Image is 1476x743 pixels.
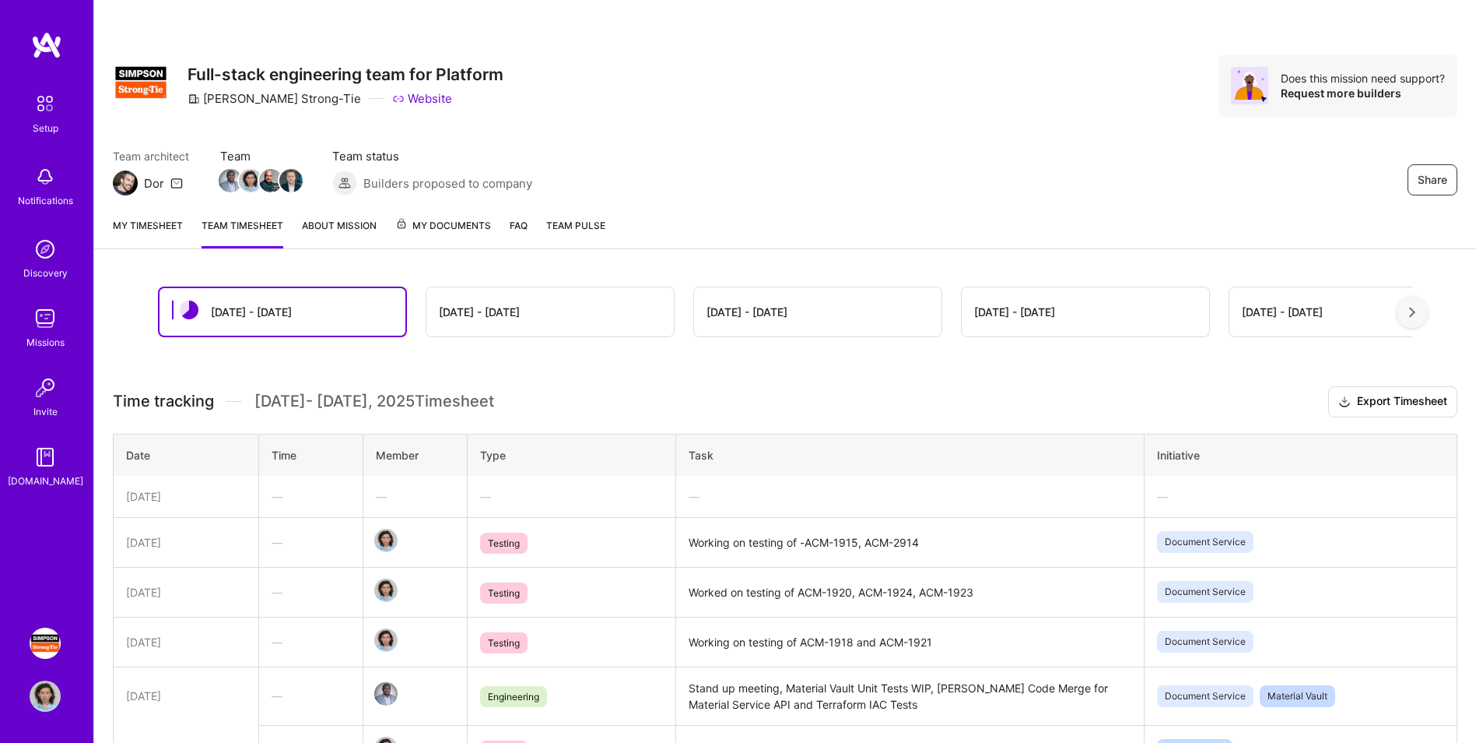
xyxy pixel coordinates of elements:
[395,217,491,248] a: My Documents
[220,148,301,164] span: Team
[30,442,61,473] img: guide book
[272,634,350,650] div: —
[239,169,262,192] img: Team Member Avatar
[113,392,214,411] span: Time tracking
[510,217,528,248] a: FAQ
[202,217,283,248] a: Team timesheet
[272,488,350,505] div: —
[1157,685,1253,707] span: Document Service
[675,517,1144,567] td: Working on testing of -ACM-1915, ACM-2914
[30,681,61,712] img: User Avatar
[126,488,246,505] div: [DATE]
[26,334,65,350] div: Missions
[302,217,377,248] a: About Mission
[363,434,468,476] th: Member
[219,169,242,192] img: Team Member Avatar
[114,434,259,476] th: Date
[363,175,532,192] span: Builders proposed to company
[468,434,676,476] th: Type
[675,667,1144,725] td: Stand up meeting, Material Vault Unit Tests WIP, [PERSON_NAME] Code Merge for Material Service AP...
[126,634,246,650] div: [DATE]
[1157,631,1253,653] span: Document Service
[376,681,396,707] a: Team Member Avatar
[23,265,68,281] div: Discovery
[374,682,398,706] img: Team Member Avatar
[1281,86,1445,100] div: Request more builders
[113,217,183,248] a: My timesheet
[706,304,787,320] div: [DATE] - [DATE]
[376,527,396,554] a: Team Member Avatar
[188,65,503,84] h3: Full-stack engineering team for Platform
[113,148,189,164] span: Team architect
[480,583,528,604] span: Testing
[1157,581,1253,603] span: Document Service
[126,688,246,704] div: [DATE]
[1157,531,1253,553] span: Document Service
[1418,172,1447,188] span: Share
[272,534,350,551] div: —
[1338,394,1351,410] i: icon Download
[220,167,240,194] a: Team Member Avatar
[546,217,605,248] a: Team Pulse
[332,148,532,164] span: Team status
[126,534,246,551] div: [DATE]
[675,567,1144,617] td: Worked on testing of ACM-1920, ACM-1924, ACM-1923
[33,120,58,136] div: Setup
[1260,685,1335,707] span: Material Vault
[1145,434,1457,476] th: Initiative
[30,234,61,265] img: discovery
[480,488,663,505] div: —
[126,584,246,600] div: [DATE]
[211,304,292,320] div: [DATE] - [DATE]
[1281,71,1445,86] div: Does this mission need support?
[1409,307,1415,318] img: right
[480,533,528,554] span: Testing
[480,686,547,707] span: Engineering
[29,87,61,120] img: setup
[1408,164,1457,195] button: Share
[30,161,61,192] img: bell
[259,169,282,192] img: Team Member Avatar
[188,90,361,107] div: [PERSON_NAME] Strong-Tie
[376,488,454,505] div: —
[170,177,183,189] i: icon Mail
[1328,386,1457,417] button: Export Timesheet
[188,93,200,105] i: icon CompanyGray
[376,577,396,604] a: Team Member Avatar
[113,171,138,195] img: Team Architect
[30,628,61,659] img: Simpson Strong-Tie: Full-stack engineering team for Platform
[261,167,281,194] a: Team Member Avatar
[546,220,605,231] span: Team Pulse
[376,627,396,653] a: Team Member Avatar
[144,175,164,192] div: Dor
[675,434,1144,476] th: Task
[392,90,452,107] a: Website
[675,617,1144,667] td: Working on testing of ACM-1918 and ACM-1921
[259,434,363,476] th: Time
[26,681,65,712] a: User Avatar
[272,688,350,704] div: —
[279,169,303,192] img: Team Member Avatar
[1242,304,1323,320] div: [DATE] - [DATE]
[31,31,62,59] img: logo
[1157,488,1444,505] div: —
[1231,67,1268,104] img: Avatar
[439,304,520,320] div: [DATE] - [DATE]
[272,584,350,600] div: —
[254,392,494,411] span: [DATE] - [DATE] , 2025 Timesheet
[689,488,1131,505] div: —
[240,167,261,194] a: Team Member Avatar
[33,403,58,420] div: Invite
[374,629,398,652] img: Team Member Avatar
[395,217,491,234] span: My Documents
[480,632,528,653] span: Testing
[974,304,1055,320] div: [DATE] - [DATE]
[26,628,65,659] a: Simpson Strong-Tie: Full-stack engineering team for Platform
[8,473,83,489] div: [DOMAIN_NAME]
[30,372,61,403] img: Invite
[113,55,169,111] img: Company Logo
[374,579,398,602] img: Team Member Avatar
[281,167,301,194] a: Team Member Avatar
[30,303,61,334] img: teamwork
[18,192,73,209] div: Notifications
